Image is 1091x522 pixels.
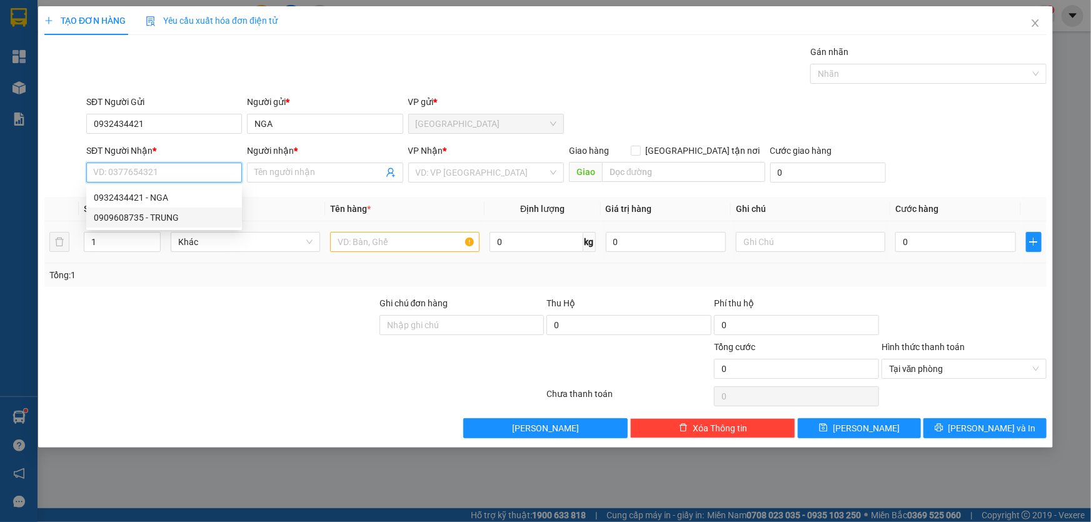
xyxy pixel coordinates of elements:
button: save[PERSON_NAME] [798,418,921,438]
span: Tại văn phòng [889,359,1039,378]
span: Khác [178,233,313,251]
div: SĐT Người Nhận [86,144,242,158]
span: Thu Hộ [546,298,575,308]
span: save [819,423,828,433]
span: [GEOGRAPHIC_DATA] tận nơi [641,144,765,158]
span: SL [84,204,94,214]
div: 0932434421 - NGA [86,188,242,208]
button: deleteXóa Thông tin [630,418,795,438]
span: Xóa Thông tin [693,421,747,435]
span: delete [679,423,688,433]
div: 0909608735 - TRUNG [86,208,242,228]
span: user-add [386,168,396,178]
span: TẠO ĐƠN HÀNG [44,16,126,26]
input: 0 [606,232,726,252]
span: Tên hàng [330,204,371,214]
span: Sài Gòn [416,114,556,133]
th: Ghi chú [731,197,890,221]
text: SGTLT1308250006 [72,59,241,81]
div: Chưa thanh toán [546,387,713,409]
input: Dọc đường [602,162,765,182]
span: Cước hàng [895,204,938,214]
img: icon [146,16,156,26]
button: [PERSON_NAME] [463,418,628,438]
input: Cước giao hàng [770,163,886,183]
input: Ghi Chú [736,232,885,252]
input: Ghi chú đơn hàng [380,315,545,335]
span: close [1030,18,1040,28]
div: Phí thu hộ [714,296,879,315]
span: Giao hàng [569,146,609,156]
div: Người nhận [247,144,403,158]
span: VP Nhận [408,146,443,156]
button: plus [1026,232,1042,252]
span: Định lượng [520,204,565,214]
div: SĐT Người Gửi [86,95,242,109]
span: [PERSON_NAME] và In [948,421,1036,435]
span: [PERSON_NAME] [512,421,579,435]
label: Hình thức thanh toán [882,342,965,352]
label: Ghi chú đơn hàng [380,298,448,308]
label: Cước giao hàng [770,146,832,156]
div: 0932434421 - NGA [94,191,234,204]
label: Gán nhãn [810,47,848,57]
span: Giá trị hàng [606,204,652,214]
span: printer [935,423,943,433]
span: plus [1027,237,1041,247]
input: VD: Bàn, Ghế [330,232,480,252]
span: Giao [569,162,602,182]
div: Tổng: 1 [49,268,421,282]
span: kg [583,232,596,252]
button: delete [49,232,69,252]
div: VP gửi [408,95,564,109]
span: Tổng cước [714,342,755,352]
span: plus [44,16,53,25]
div: [GEOGRAPHIC_DATA] [7,89,306,123]
span: [PERSON_NAME] [833,421,900,435]
span: Yêu cầu xuất hóa đơn điện tử [146,16,278,26]
div: Người gửi [247,95,403,109]
div: 0909608735 - TRUNG [94,211,234,224]
button: Close [1018,6,1053,41]
button: printer[PERSON_NAME] và In [923,418,1047,438]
